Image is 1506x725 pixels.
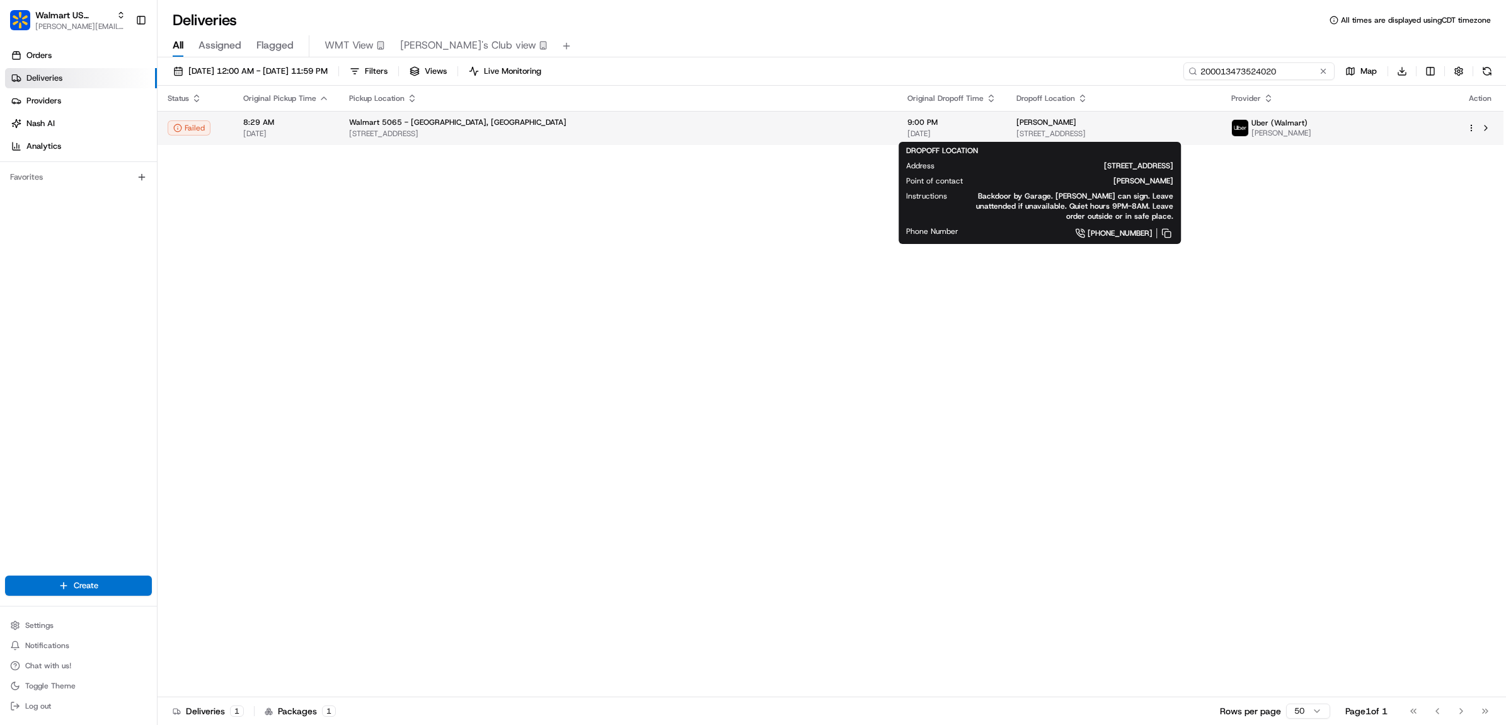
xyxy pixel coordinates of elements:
span: Status [168,93,189,103]
span: Providers [26,95,61,107]
a: Powered byPylon [89,213,152,223]
span: Chat with us! [25,661,71,671]
span: [STREET_ADDRESS] [955,161,1173,171]
div: 📗 [13,184,23,194]
button: Toggle Theme [5,677,152,695]
span: [DATE] [907,129,996,139]
button: Chat with us! [5,657,152,675]
span: Orders [26,50,52,61]
span: Instructions [906,191,947,201]
span: Knowledge Base [25,183,96,195]
span: Assigned [198,38,241,53]
span: [DATE] 12:00 AM - [DATE] 11:59 PM [188,66,328,77]
span: Deliveries [26,72,62,84]
span: Filters [365,66,388,77]
span: Notifications [25,641,69,651]
button: Walmart US Corporate [35,9,112,21]
span: All [173,38,183,53]
span: Phone Number [906,226,958,236]
button: Create [5,576,152,596]
span: Address [906,161,934,171]
button: [PERSON_NAME][EMAIL_ADDRESS][PERSON_NAME][DOMAIN_NAME] [35,21,125,32]
span: [PERSON_NAME]'s Club view [400,38,536,53]
a: Nash AI [5,113,157,134]
span: Views [425,66,447,77]
span: 9:00 PM [907,117,996,127]
span: Original Dropoff Time [907,93,984,103]
div: Packages [265,705,336,717]
div: 1 [230,705,244,717]
span: All times are displayed using CDT timezone [1341,15,1491,25]
span: Nash AI [26,118,55,129]
span: [PHONE_NUMBER] [1088,228,1152,238]
div: Start new chat [43,120,207,133]
span: Walmart 5065 - [GEOGRAPHIC_DATA], [GEOGRAPHIC_DATA] [349,117,566,127]
input: Clear [33,81,208,95]
span: DROPOFF LOCATION [906,146,978,156]
span: [PERSON_NAME] [1016,117,1076,127]
h1: Deliveries [173,10,237,30]
span: Toggle Theme [25,681,76,691]
p: Welcome 👋 [13,50,229,71]
input: Type to search [1221,62,1335,80]
div: Page 1 of 1 [1345,705,1388,717]
span: Original Pickup Time [243,93,316,103]
span: Pickup Location [349,93,405,103]
span: [PERSON_NAME] [983,176,1173,186]
button: Failed [168,120,210,136]
img: Walmart US Corporate [10,10,30,30]
span: Analytics [26,141,61,152]
a: [PHONE_NUMBER] [979,226,1173,240]
button: Settings [5,617,152,634]
a: 💻API Documentation [101,178,207,200]
button: Map [1340,62,1382,80]
img: Nash [13,13,38,38]
a: Providers [5,91,157,111]
span: WMT View [325,38,374,53]
div: We're available if you need us! [43,133,159,143]
span: Flagged [256,38,294,53]
div: Favorites [5,167,152,187]
button: Views [404,62,452,80]
span: Map [1360,66,1377,77]
span: [STREET_ADDRESS] [349,129,887,139]
span: Uber (Walmart) [1251,118,1308,128]
span: Backdoor by Garage. [PERSON_NAME] can sign. Leave unattended if unavailable. Quiet hours 9PM-8AM.... [967,191,1173,221]
a: 📗Knowledge Base [8,178,101,200]
span: Provider [1231,93,1261,103]
button: Filters [344,62,393,80]
span: Point of contact [906,176,963,186]
button: Live Monitoring [463,62,547,80]
div: Action [1467,93,1493,103]
a: Deliveries [5,68,157,88]
button: [DATE] 12:00 AM - [DATE] 11:59 PM [168,62,333,80]
span: Live Monitoring [484,66,541,77]
a: Analytics [5,136,157,156]
button: Start new chat [214,124,229,139]
span: 8:29 AM [243,117,329,127]
span: [PERSON_NAME] [1251,128,1311,138]
div: Deliveries [173,705,244,717]
span: API Documentation [119,183,202,195]
div: 💻 [106,184,117,194]
button: Refresh [1478,62,1496,80]
span: Pylon [125,214,152,223]
p: Rows per page [1220,705,1281,717]
button: Walmart US CorporateWalmart US Corporate[PERSON_NAME][EMAIL_ADDRESS][PERSON_NAME][DOMAIN_NAME] [5,5,130,35]
span: [STREET_ADDRESS] [1016,129,1211,139]
span: Log out [25,701,51,711]
button: Notifications [5,637,152,654]
img: uber-new-logo.jpeg [1232,120,1248,136]
img: 1736555255976-a54dd68f-1ca7-489b-9aae-adbdc363a1c4 [13,120,35,143]
span: Settings [25,620,54,630]
span: [DATE] [243,129,329,139]
a: Orders [5,45,157,66]
div: 1 [322,705,336,717]
span: Create [74,580,98,591]
span: Dropoff Location [1016,93,1075,103]
button: Log out [5,697,152,715]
